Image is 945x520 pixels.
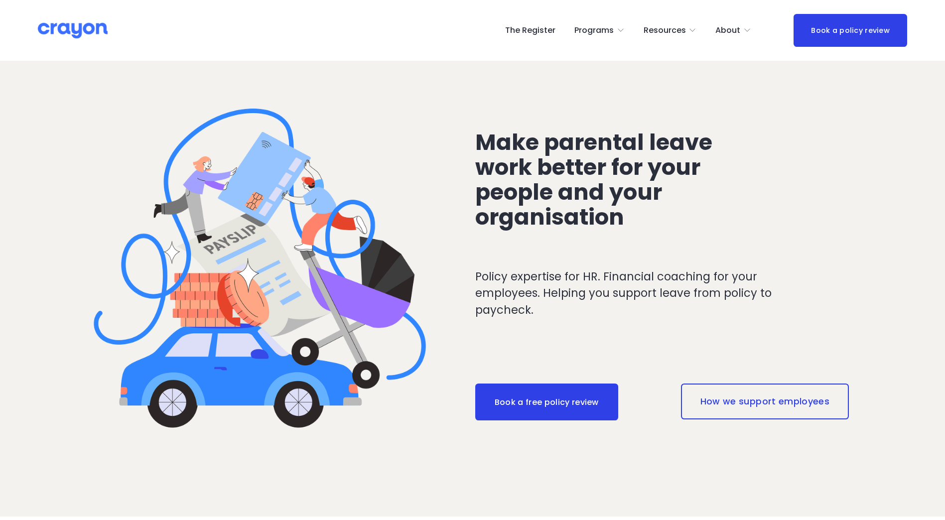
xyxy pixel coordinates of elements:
[794,14,907,46] a: Book a policy review
[505,22,555,38] a: The Register
[715,23,740,38] span: About
[681,384,849,419] a: How we support employees
[644,23,686,38] span: Resources
[715,22,751,38] a: folder dropdown
[574,22,625,38] a: folder dropdown
[475,127,717,233] span: Make parental leave work better for your people and your organisation
[574,23,614,38] span: Programs
[475,384,618,420] a: Book a free policy review
[38,22,108,39] img: Crayon
[475,268,812,319] p: Policy expertise for HR. Financial coaching for your employees. Helping you support leave from po...
[644,22,697,38] a: folder dropdown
